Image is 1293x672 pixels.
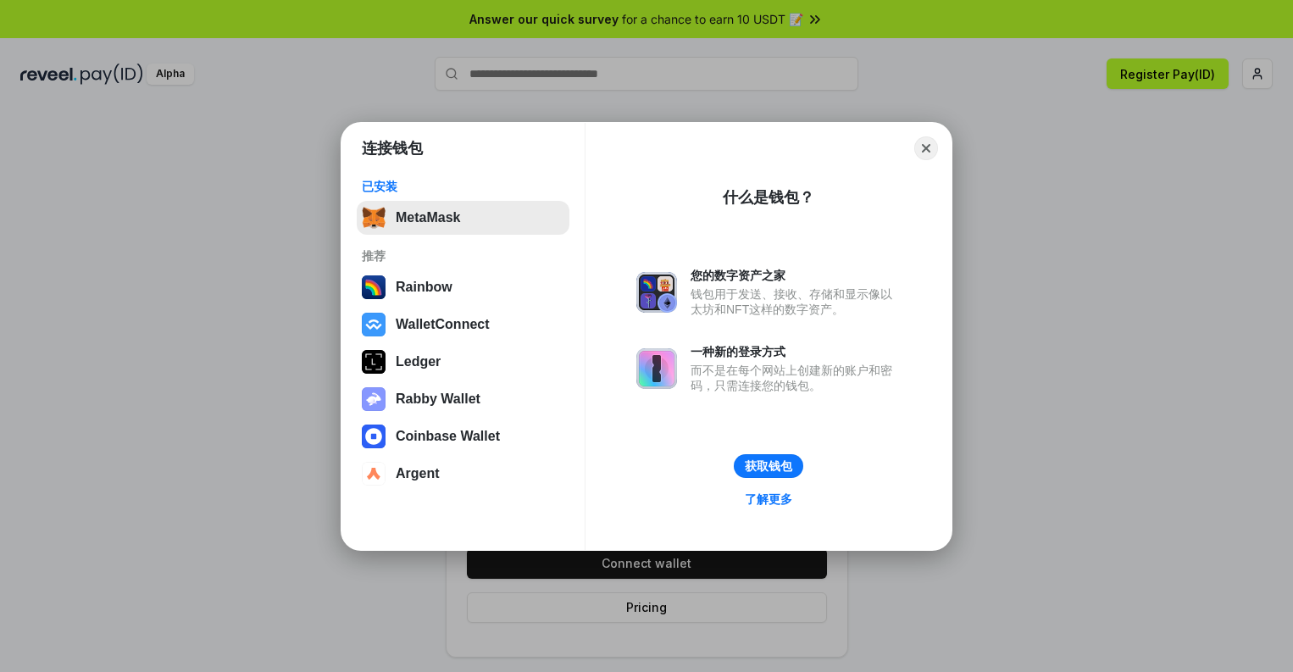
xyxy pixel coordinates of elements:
div: 什么是钱包？ [723,187,814,208]
button: Ledger [357,345,569,379]
div: 已安装 [362,179,564,194]
div: 推荐 [362,248,564,264]
div: MetaMask [396,210,460,225]
button: Rabby Wallet [357,382,569,416]
div: 您的数字资产之家 [691,268,901,283]
button: MetaMask [357,201,569,235]
img: svg+xml,%3Csvg%20width%3D%22120%22%20height%3D%22120%22%20viewBox%3D%220%200%20120%20120%22%20fil... [362,275,386,299]
div: Ledger [396,354,441,369]
div: Rainbow [396,280,452,295]
div: 钱包用于发送、接收、存储和显示像以太坊和NFT这样的数字资产。 [691,286,901,317]
img: svg+xml,%3Csvg%20width%3D%2228%22%20height%3D%2228%22%20viewBox%3D%220%200%2028%2028%22%20fill%3D... [362,313,386,336]
div: 一种新的登录方式 [691,344,901,359]
img: svg+xml,%3Csvg%20xmlns%3D%22http%3A%2F%2Fwww.w3.org%2F2000%2Fsvg%22%20fill%3D%22none%22%20viewBox... [636,272,677,313]
button: Rainbow [357,270,569,304]
button: Argent [357,457,569,491]
div: 了解更多 [745,492,792,507]
img: svg+xml,%3Csvg%20xmlns%3D%22http%3A%2F%2Fwww.w3.org%2F2000%2Fsvg%22%20fill%3D%22none%22%20viewBox... [636,348,677,389]
img: svg+xml,%3Csvg%20width%3D%2228%22%20height%3D%2228%22%20viewBox%3D%220%200%2028%2028%22%20fill%3D... [362,462,386,486]
button: Close [914,136,938,160]
img: svg+xml,%3Csvg%20xmlns%3D%22http%3A%2F%2Fwww.w3.org%2F2000%2Fsvg%22%20fill%3D%22none%22%20viewBox... [362,387,386,411]
img: svg+xml,%3Csvg%20xmlns%3D%22http%3A%2F%2Fwww.w3.org%2F2000%2Fsvg%22%20width%3D%2228%22%20height%3... [362,350,386,374]
div: WalletConnect [396,317,490,332]
div: Argent [396,466,440,481]
div: Rabby Wallet [396,392,480,407]
h1: 连接钱包 [362,138,423,158]
div: 获取钱包 [745,458,792,474]
img: svg+xml,%3Csvg%20width%3D%2228%22%20height%3D%2228%22%20viewBox%3D%220%200%2028%2028%22%20fill%3D... [362,425,386,448]
button: WalletConnect [357,308,569,342]
a: 了解更多 [735,488,802,510]
div: 而不是在每个网站上创建新的账户和密码，只需连接您的钱包。 [691,363,901,393]
button: 获取钱包 [734,454,803,478]
img: svg+xml,%3Csvg%20fill%3D%22none%22%20height%3D%2233%22%20viewBox%3D%220%200%2035%2033%22%20width%... [362,206,386,230]
div: Coinbase Wallet [396,429,500,444]
button: Coinbase Wallet [357,419,569,453]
